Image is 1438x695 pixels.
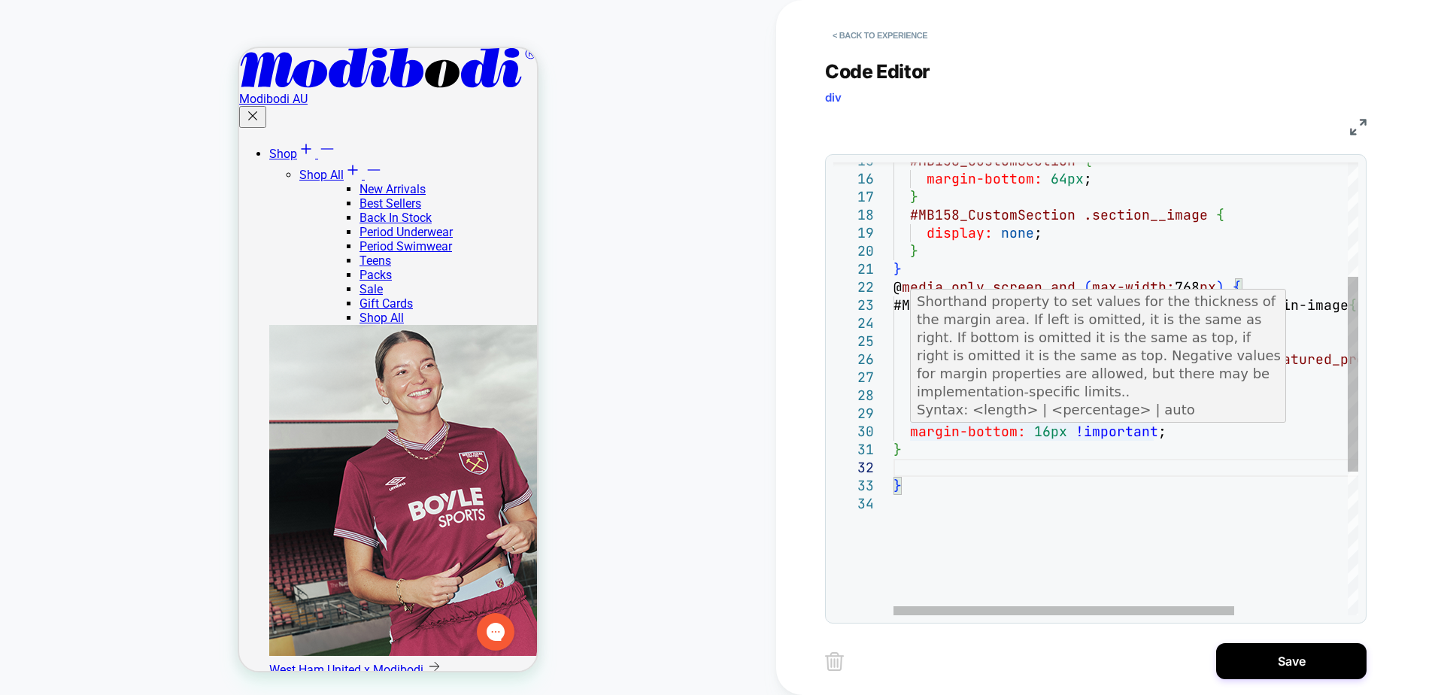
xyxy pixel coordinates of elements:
[951,278,984,296] span: only
[927,170,1042,187] span: margin-bottom:
[893,278,902,296] span: @
[902,278,943,296] span: media
[833,224,874,242] div: 19
[1084,206,1208,223] span: .section__image
[120,191,213,205] a: Period Swimwear
[105,113,123,131] svg: Plus icon
[1084,278,1092,296] span: (
[833,495,874,513] div: 34
[893,296,1291,314] span: #MB158_CustomSection .image-with-text__image.mai
[60,120,144,134] a: Shop
[825,90,842,105] span: div
[1350,119,1367,135] img: fullscreen
[30,277,298,611] a: West Ham United x Modibodi
[927,224,993,241] span: display:
[1291,296,1349,314] span: n-image
[833,206,874,224] div: 18
[120,234,144,248] a: Sale
[910,242,918,259] span: }
[58,92,76,110] svg: Plus icon
[917,293,1281,401] p: Shorthand property to set values for the thickness of the margin area. If left is omitted, it is ...
[917,401,1281,419] p: Syntax: <length> | <percentage> | auto
[30,615,184,629] span: West Ham United x Modibodi
[120,263,165,277] a: Shop All
[833,351,874,369] div: 26
[1216,278,1224,296] span: )
[30,99,97,113] a: Shop
[1051,278,1075,296] span: and
[1092,278,1175,296] span: max-width:
[833,242,874,260] div: 20
[833,405,874,423] div: 29
[1200,278,1216,296] span: px
[120,134,187,148] a: New Arrivals
[833,296,874,314] div: 23
[120,177,214,191] a: Period Underwear
[1034,224,1042,241] span: ;
[79,92,97,110] svg: Minus icon
[1233,278,1241,296] span: {
[833,459,874,477] div: 32
[825,23,935,47] button: < Back to experience
[120,220,153,234] a: Packs
[1075,423,1158,440] span: !important
[993,278,1042,296] span: screen
[825,60,930,83] span: Code Editor
[893,260,902,278] span: }
[120,148,182,162] a: Best Sellers
[1001,224,1034,241] span: none
[120,248,174,263] a: Gift Cards
[833,314,874,332] div: 24
[833,188,874,206] div: 17
[1034,423,1067,440] span: 16px
[825,652,844,671] img: delete
[893,477,902,494] span: }
[1175,278,1200,296] span: 768
[917,420,1021,436] a: MDN Reference
[833,332,874,351] div: 25
[910,206,1075,223] span: #MB158_CustomSection
[833,369,874,387] div: 27
[126,113,144,131] svg: Minus icon
[1051,170,1084,187] span: 64px
[910,188,918,205] span: }
[1158,423,1166,440] span: ;
[910,423,1026,440] span: margin-bottom:
[6,60,21,75] svg: Cross icon
[120,162,193,177] a: Back In Stock
[833,260,874,278] div: 21
[833,477,874,495] div: 33
[833,441,874,459] div: 31
[120,205,152,220] a: Teens
[1216,643,1367,679] button: Save
[833,387,874,405] div: 28
[230,560,283,608] iframe: Gorgias live chat messenger
[1216,206,1224,223] span: {
[833,423,874,441] div: 30
[833,278,874,296] div: 22
[30,277,361,608] img: West Ham United x Modibodi
[893,441,902,458] span: }
[1084,170,1092,187] span: ;
[833,170,874,188] div: 16
[30,615,202,629] a: West Ham United x Modibodi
